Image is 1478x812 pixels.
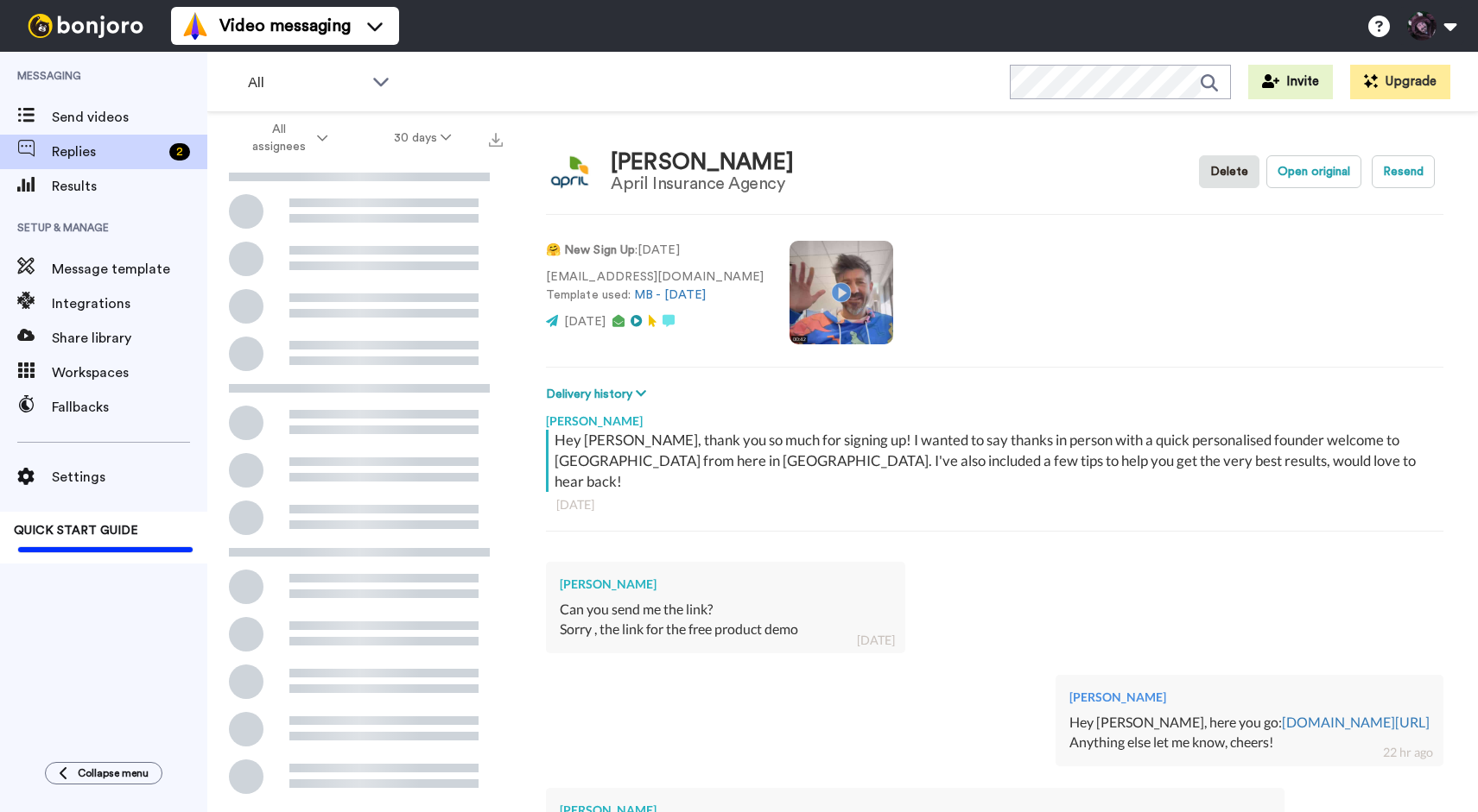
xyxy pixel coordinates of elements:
[52,467,207,488] span: Settings
[1383,744,1433,761] div: 22 hr ago
[14,525,138,537] span: QUICK START GUIDE
[52,397,207,418] span: Fallbacks
[1069,713,1430,752] div: Hey [PERSON_NAME], here you go: Anything else let me know, cheers!
[634,289,706,301] a: MB - [DATE]
[45,762,162,784] button: Collapse menu
[546,148,593,196] img: Image of John Oei
[564,316,606,328] span: [DATE]
[560,620,891,639] div: Sorry , the link for the free product demo
[546,385,651,404] button: Delivery history
[181,12,209,40] img: vm-color.svg
[52,293,207,314] span: Integrations
[211,114,361,162] button: All assignees
[546,268,764,305] p: [EMAIL_ADDRESS][DOMAIN_NAME] Template used:
[52,362,207,383] span: Workspaces
[21,14,150,38] img: bj-logo-header-white.svg
[546,404,1443,430] div: [PERSON_NAME]
[169,143,190,161] div: 2
[1282,714,1430,730] a: [DOMAIN_NAME][URL]
[1069,689,1430,706] div: [PERSON_NAME]
[52,328,207,349] span: Share library
[556,496,1433,513] div: [DATE]
[219,14,351,38] span: Video messaging
[611,150,794,175] div: [PERSON_NAME]
[78,766,149,780] span: Collapse menu
[1248,65,1333,99] button: Invite
[1350,65,1450,99] button: Upgrade
[546,244,635,256] strong: 🤗 New Sign Up
[52,107,207,128] span: Send videos
[1199,155,1259,188] button: Delete
[52,142,162,162] span: Replies
[244,121,314,155] span: All assignees
[546,242,764,260] p: : [DATE]
[361,123,485,154] button: 30 days
[560,600,891,620] div: Can you send me the link?
[1372,155,1435,188] button: Resend
[52,176,207,197] span: Results
[52,259,207,280] span: Message template
[484,125,508,151] button: Export all results that match these filters now.
[248,72,364,93] span: All
[611,174,794,193] div: April Insurance Agency
[560,576,891,593] div: [PERSON_NAME]
[1266,155,1361,188] button: Open original
[857,632,895,649] div: [DATE]
[489,133,503,147] img: export.svg
[555,430,1439,492] div: Hey [PERSON_NAME], thank you so much for signing up! I wanted to say thanks in person with a quic...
